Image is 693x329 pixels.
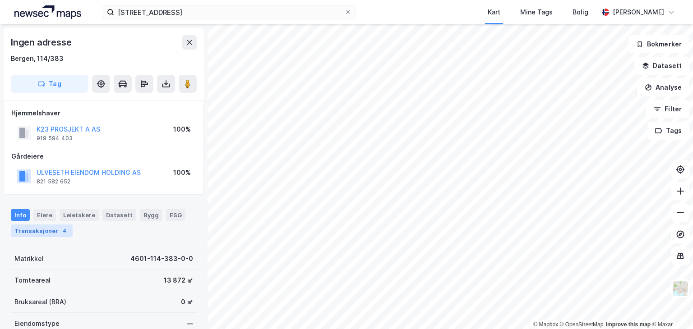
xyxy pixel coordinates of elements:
[488,7,500,18] div: Kart
[648,286,693,329] div: Kontrollprogram for chat
[672,280,689,297] img: Z
[102,209,136,221] div: Datasett
[520,7,553,18] div: Mine Tags
[130,253,193,264] div: 4601-114-383-0-0
[11,108,196,119] div: Hjemmelshaver
[637,78,689,96] button: Analyse
[646,100,689,118] button: Filter
[11,53,64,64] div: Bergen, 114/383
[181,297,193,307] div: 0 ㎡
[11,224,73,237] div: Transaksjoner
[14,253,44,264] div: Matrikkel
[573,7,588,18] div: Bolig
[11,209,30,221] div: Info
[634,57,689,75] button: Datasett
[560,321,604,328] a: OpenStreetMap
[606,321,651,328] a: Improve this map
[628,35,689,53] button: Bokmerker
[60,226,69,235] div: 4
[166,209,185,221] div: ESG
[14,297,66,307] div: Bruksareal (BRA)
[173,167,191,178] div: 100%
[14,5,81,19] img: logo.a4113a55bc3d86da70a041830d287a7e.svg
[173,124,191,135] div: 100%
[11,151,196,162] div: Gårdeiere
[37,135,73,142] div: 919 594 403
[533,321,558,328] a: Mapbox
[140,209,162,221] div: Bygg
[164,275,193,286] div: 13 872 ㎡
[37,178,70,185] div: 821 582 652
[187,318,193,329] div: —
[14,318,60,329] div: Eiendomstype
[114,5,344,19] input: Søk på adresse, matrikkel, gårdeiere, leietakere eller personer
[648,286,693,329] iframe: Chat Widget
[33,209,56,221] div: Eiere
[60,209,99,221] div: Leietakere
[14,275,51,286] div: Tomteareal
[647,122,689,140] button: Tags
[11,35,73,50] div: Ingen adresse
[11,75,88,93] button: Tag
[613,7,664,18] div: [PERSON_NAME]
